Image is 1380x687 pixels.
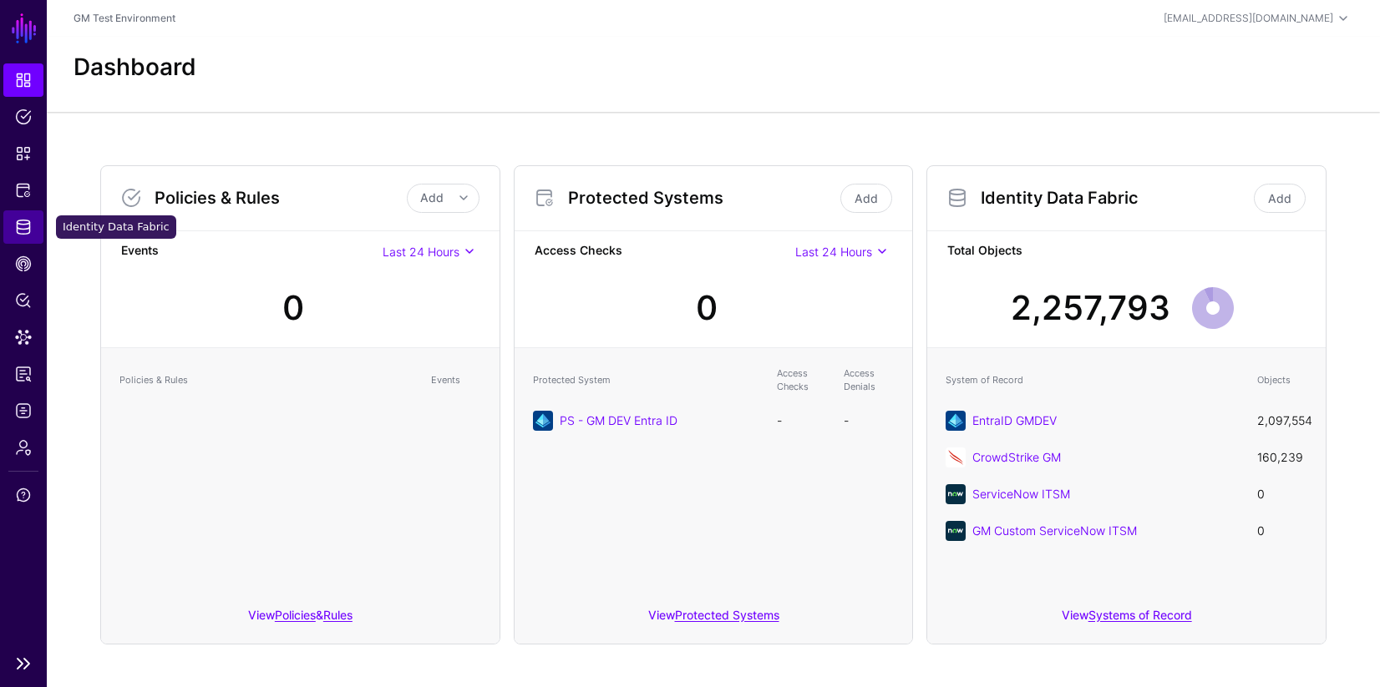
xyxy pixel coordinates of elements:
[972,413,1057,427] a: EntraID GMDEV
[568,188,838,208] h3: Protected Systems
[3,284,43,317] a: Policy Lens
[946,411,966,431] img: svg+xml;base64,PHN2ZyB3aWR0aD0iNjQiIGhlaWdodD0iNjQiIHZpZXdCb3g9IjAgMCA2NCA2NCIgZmlsbD0ibm9uZSIgeG...
[15,366,32,382] span: Access Reporting
[15,439,32,456] span: Admin
[1249,476,1316,513] td: 0
[15,487,32,503] span: Support
[275,608,316,622] a: Policies
[515,596,913,644] div: View
[423,358,490,402] th: Events
[3,63,43,97] a: Dashboard
[981,188,1251,208] h3: Identity Data Fabric
[15,255,32,272] span: CAEP Hub
[769,402,835,439] td: -
[111,358,423,402] th: Policies & Rules
[3,321,43,354] a: Data Lens
[3,247,43,280] a: CAEP Hub
[1249,513,1316,549] td: 0
[101,596,500,644] div: View &
[15,292,32,309] span: Policy Lens
[15,402,32,419] span: Logs
[10,10,38,47] a: SGNL
[15,182,32,199] span: Protected Systems
[972,523,1137,538] a: GM Custom ServiceNow ITSM
[15,329,32,346] span: Data Lens
[420,190,444,205] span: Add
[769,358,835,402] th: Access Checks
[946,521,966,541] img: svg+xml;base64,PHN2ZyB3aWR0aD0iNjQiIGhlaWdodD0iNjQiIHZpZXdCb3g9IjAgMCA2NCA2NCIgZmlsbD0ibm9uZSIgeG...
[972,487,1070,501] a: ServiceNow ITSM
[323,608,353,622] a: Rules
[3,394,43,427] a: Logs
[1164,11,1333,26] div: [EMAIL_ADDRESS][DOMAIN_NAME]
[74,53,196,82] h2: Dashboard
[972,450,1061,464] a: CrowdStrike GM
[1254,184,1306,213] a: Add
[675,608,779,622] a: Protected Systems
[15,109,32,125] span: Policies
[1249,358,1316,402] th: Objects
[74,12,175,24] a: GM Test Environment
[3,357,43,391] a: Access Reporting
[1249,402,1316,439] td: 2,097,554
[535,241,796,262] strong: Access Checks
[3,100,43,134] a: Policies
[937,358,1249,402] th: System of Record
[525,358,769,402] th: Protected System
[1088,608,1192,622] a: Systems of Record
[795,245,872,259] span: Last 24 Hours
[56,215,176,239] div: Identity Data Fabric
[835,358,902,402] th: Access Denials
[15,219,32,235] span: Identity Data Fabric
[840,184,892,213] a: Add
[1011,283,1170,333] div: 2,257,793
[3,174,43,207] a: Protected Systems
[696,283,718,333] div: 0
[560,413,677,427] a: PS - GM DEV Entra ID
[282,283,304,333] div: 0
[946,484,966,504] img: svg+xml;base64,PHN2ZyB3aWR0aD0iNjQiIGhlaWdodD0iNjQiIHZpZXdCb3g9IjAgMCA2NCA2NCIgZmlsbD0ibm9uZSIgeG...
[3,137,43,170] a: Snippets
[121,241,383,262] strong: Events
[946,447,966,467] img: svg+xml;base64,PHN2ZyB3aWR0aD0iNjQiIGhlaWdodD0iNjQiIHZpZXdCb3g9IjAgMCA2NCA2NCIgZmlsbD0ibm9uZSIgeG...
[15,145,32,162] span: Snippets
[3,210,43,244] a: Identity Data Fabric
[155,188,407,208] h3: Policies & Rules
[947,241,1306,262] strong: Total Objects
[15,72,32,88] span: Dashboard
[927,596,1326,644] div: View
[3,431,43,464] a: Admin
[1249,439,1316,476] td: 160,239
[835,402,902,439] td: -
[533,411,553,431] img: svg+xml;base64,PHN2ZyB3aWR0aD0iNjQiIGhlaWdodD0iNjQiIHZpZXdCb3g9IjAgMCA2NCA2NCIgZmlsbD0ibm9uZSIgeG...
[383,245,459,259] span: Last 24 Hours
